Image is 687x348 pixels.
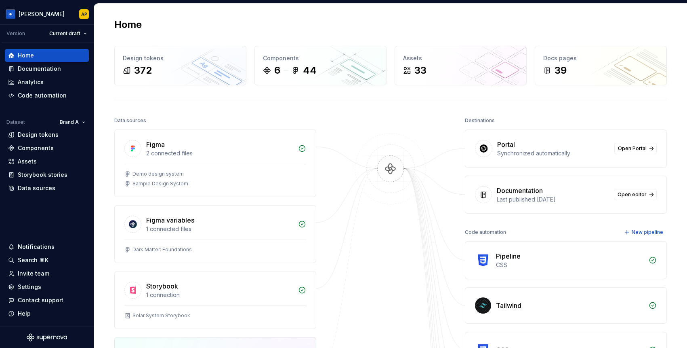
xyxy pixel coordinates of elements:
a: Home [5,49,89,62]
div: Invite team [18,269,49,278]
a: Design tokens [5,128,89,141]
div: 372 [134,64,152,77]
button: Search ⌘K [5,254,89,267]
div: Storybook [146,281,178,291]
a: Components644 [254,46,387,85]
div: 39 [555,64,567,77]
div: Synchronized automatically [497,149,609,157]
img: 049812b6-2877-400d-9dc9-987621144c16.png [6,9,15,19]
div: Dark Matter: Foundations [132,246,192,253]
div: Code automation [18,91,67,100]
a: Settings [5,280,89,293]
button: Brand A [56,117,89,128]
div: Storybook stories [18,171,67,179]
div: Documentation [18,65,61,73]
div: 1 connection [146,291,293,299]
div: 2 connected files [146,149,293,157]
div: CSS [496,261,644,269]
button: Current draft [46,28,90,39]
div: 1 connected files [146,225,293,233]
span: Open Portal [618,145,647,152]
div: Design tokens [123,54,238,62]
div: Last published [DATE] [497,195,609,204]
div: Solar System Storybook [132,312,190,319]
div: Settings [18,283,41,291]
a: Design tokens372 [114,46,246,85]
div: Sample Design System [132,180,188,187]
div: Version [6,30,25,37]
button: Contact support [5,294,89,307]
div: 33 [414,64,426,77]
button: Help [5,307,89,320]
div: Demo design system [132,171,184,177]
a: Invite team [5,267,89,280]
div: Components [18,144,54,152]
div: Contact support [18,296,63,304]
div: AP [81,11,87,17]
a: Assets [5,155,89,168]
button: Notifications [5,240,89,253]
span: Brand A [60,119,79,125]
div: Home [18,51,34,59]
button: [PERSON_NAME]AP [2,5,92,23]
div: Figma [146,140,165,149]
a: Code automation [5,89,89,102]
div: Documentation [497,186,543,195]
span: Open editor [618,191,647,198]
div: Data sources [18,184,55,192]
div: Portal [497,140,515,149]
a: Assets33 [395,46,527,85]
div: Tailwind [496,301,521,310]
div: Docs pages [543,54,658,62]
div: Pipeline [496,251,521,261]
a: Open Portal [614,143,657,154]
div: Assets [18,157,37,166]
h2: Home [114,18,142,31]
div: Assets [403,54,518,62]
a: Analytics [5,76,89,89]
div: Destinations [465,115,495,126]
div: Help [18,310,31,318]
div: Components [263,54,378,62]
a: Open editor [614,189,657,200]
div: [PERSON_NAME] [19,10,65,18]
a: Storybook1 connectionSolar System Storybook [114,271,316,329]
div: Data sources [114,115,146,126]
a: Docs pages39 [535,46,667,85]
div: Code automation [465,227,506,238]
div: Figma variables [146,215,194,225]
div: Design tokens [18,131,59,139]
div: Dataset [6,119,25,125]
span: Current draft [49,30,80,37]
div: Notifications [18,243,55,251]
svg: Supernova Logo [27,333,67,342]
span: New pipeline [632,229,663,236]
div: Analytics [18,78,44,86]
a: Figma2 connected filesDemo design systemSample Design System [114,129,316,197]
button: New pipeline [622,227,667,238]
a: Storybook stories [5,168,89,181]
a: Components [5,142,89,155]
div: 44 [303,64,317,77]
a: Figma variables1 connected filesDark Matter: Foundations [114,205,316,263]
div: 6 [274,64,280,77]
a: Documentation [5,62,89,75]
a: Data sources [5,182,89,195]
div: Search ⌘K [18,256,48,264]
